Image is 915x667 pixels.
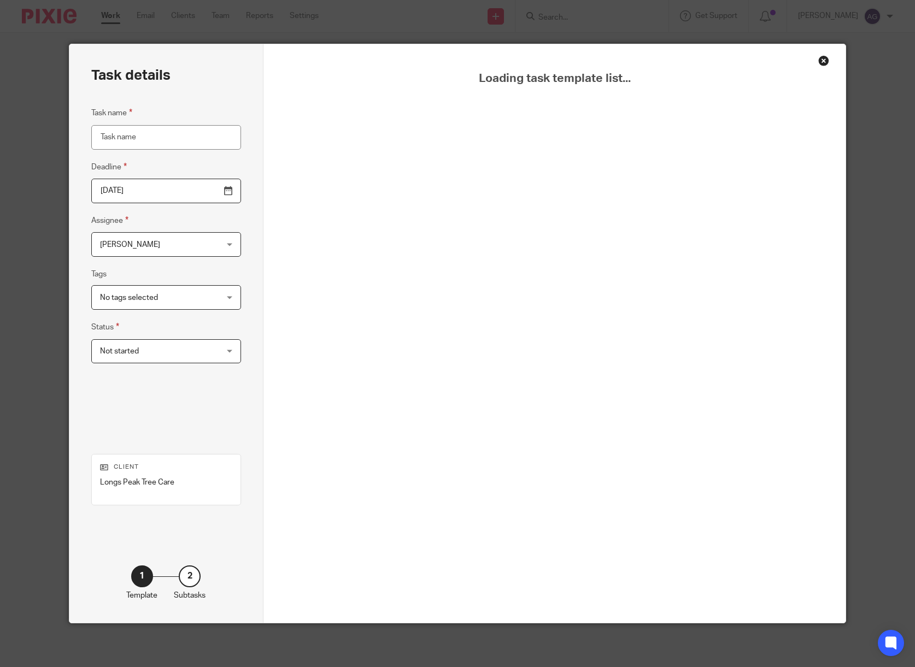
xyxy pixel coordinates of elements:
[91,179,241,203] input: Pick a date
[291,72,819,86] span: Loading task template list...
[174,590,206,601] p: Subtasks
[100,477,232,488] p: Longs Peak Tree Care
[91,161,127,173] label: Deadline
[100,241,160,249] span: [PERSON_NAME]
[91,321,119,333] label: Status
[179,565,201,587] div: 2
[126,590,157,601] p: Template
[100,347,139,355] span: Not started
[91,107,132,119] label: Task name
[91,66,171,85] h2: Task details
[91,125,241,150] input: Task name
[131,565,153,587] div: 1
[100,294,158,302] span: No tags selected
[818,55,829,66] div: Close this dialog window
[91,269,107,280] label: Tags
[100,463,232,471] p: Client
[91,214,128,227] label: Assignee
